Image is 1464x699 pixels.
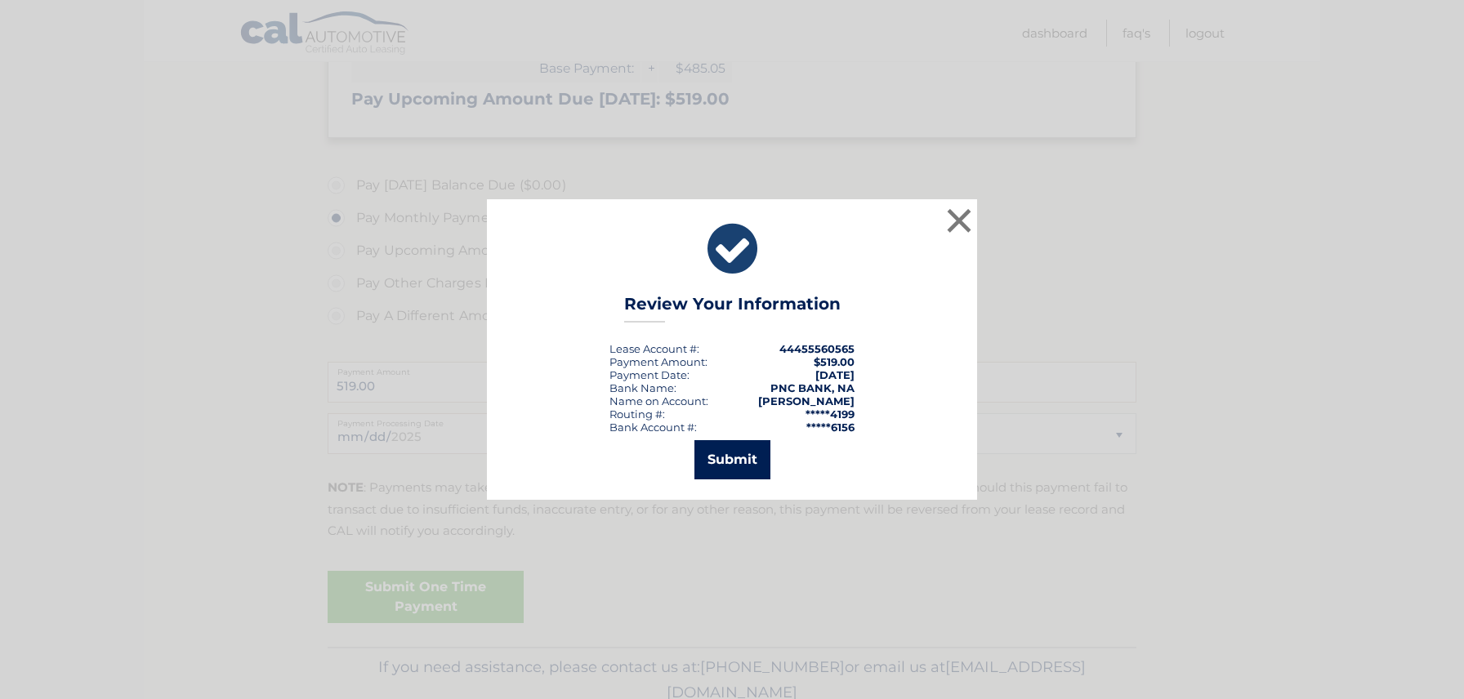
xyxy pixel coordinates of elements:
[943,204,975,237] button: ×
[609,394,708,407] div: Name on Account:
[609,368,690,381] div: :
[694,440,770,479] button: Submit
[609,368,687,381] span: Payment Date
[609,381,676,394] div: Bank Name:
[609,355,707,368] div: Payment Amount:
[609,421,697,434] div: Bank Account #:
[758,394,855,407] strong: [PERSON_NAME]
[814,355,855,368] span: $519.00
[779,342,855,355] strong: 44455560565
[624,294,841,323] h3: Review Your Information
[609,342,699,355] div: Lease Account #:
[609,407,665,421] div: Routing #:
[815,368,855,381] span: [DATE]
[770,381,855,394] strong: PNC BANK, NA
